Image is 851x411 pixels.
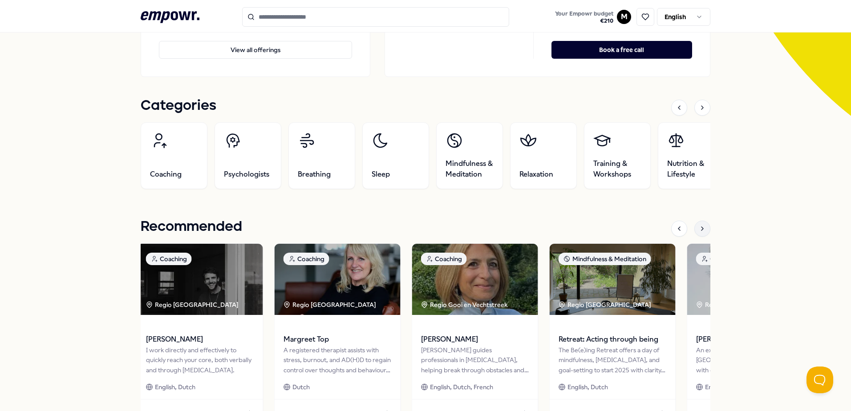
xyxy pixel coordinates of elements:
[705,382,746,392] span: English, Dutch
[567,382,608,392] span: English, Dutch
[551,8,617,26] a: Your Empowr budget€210
[559,334,667,345] span: Retreat: Acting through being
[559,253,651,265] div: Mindfulness & Meditation
[284,300,377,310] div: Regio [GEOGRAPHIC_DATA]
[146,253,192,265] div: Coaching
[421,345,529,375] div: [PERSON_NAME] guides professionals in [MEDICAL_DATA], helping break through obstacles and behavio...
[292,382,310,392] span: Dutch
[284,334,392,345] span: Margreet Top
[421,300,509,310] div: Regio Gooi en Vechtstreek
[372,169,390,180] span: Sleep
[430,382,493,392] span: English, Dutch, French
[288,122,355,189] a: Breathing
[550,244,676,315] img: package image
[696,253,742,265] div: Coaching
[553,8,615,26] button: Your Empowr budget€210
[284,253,329,265] div: Coaching
[551,41,692,59] button: Book a free call
[555,10,613,17] span: Your Empowr budget
[446,158,494,180] span: Mindfulness & Meditation
[667,158,715,180] span: Nutrition & Lifestyle
[412,244,538,315] img: package image
[146,334,254,345] span: [PERSON_NAME]
[224,169,269,180] span: Psychologists
[617,10,631,24] button: M
[555,17,613,24] span: € 210
[159,27,352,59] a: View all offerings
[215,122,281,189] a: Psychologists
[275,244,401,315] img: package image
[137,244,263,315] img: package image
[146,300,240,310] div: Regio [GEOGRAPHIC_DATA]
[298,169,331,180] span: Breathing
[421,334,529,345] span: [PERSON_NAME]
[519,169,553,180] span: Relaxation
[141,122,207,189] a: Coaching
[696,300,752,310] div: Regio Rijnmond
[658,122,725,189] a: Nutrition & Lifestyle
[559,345,667,375] div: The Be(e)ing Retreat offers a day of mindfulness, [MEDICAL_DATA], and goal-setting to start 2025 ...
[696,334,804,345] span: [PERSON_NAME]
[155,382,195,392] span: English, Dutch
[593,158,641,180] span: Training & Workshops
[146,345,254,375] div: I work directly and effectively to quickly reach your core, both verbally and through [MEDICAL_DA...
[584,122,651,189] a: Training & Workshops
[687,244,813,315] img: package image
[421,253,467,265] div: Coaching
[141,216,242,238] h1: Recommended
[362,122,429,189] a: Sleep
[559,300,652,310] div: Regio [GEOGRAPHIC_DATA]
[150,169,182,180] span: Coaching
[284,345,392,375] div: A registered therapist assists with stress, burnout, and AD(H)D to regain control over thoughts a...
[141,95,216,117] h1: Categories
[696,345,804,375] div: An experienced coach in [GEOGRAPHIC_DATA] who helps you with direction, balance, and [MEDICAL_DAT...
[242,7,509,27] input: Search for products, categories or subcategories
[159,41,352,59] button: View all offerings
[510,122,577,189] a: Relaxation
[436,122,503,189] a: Mindfulness & Meditation
[806,367,833,393] iframe: Help Scout Beacon - Open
